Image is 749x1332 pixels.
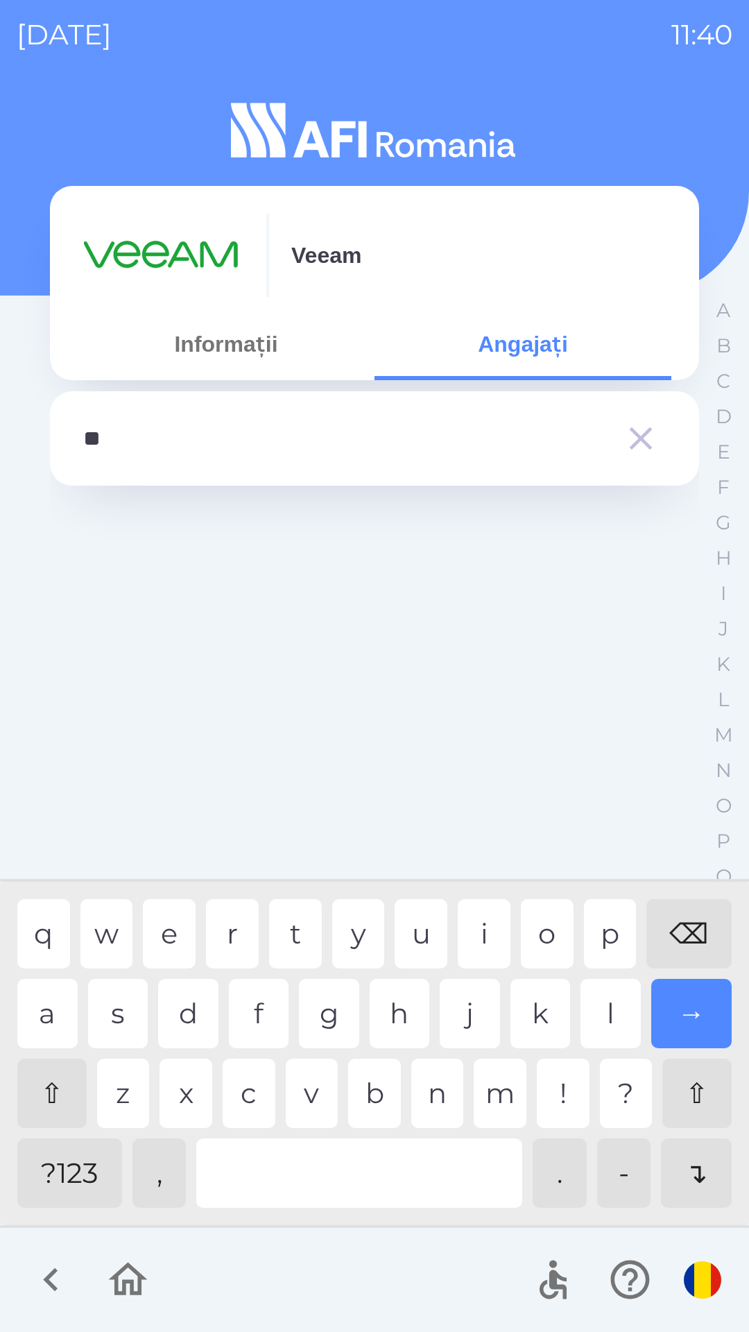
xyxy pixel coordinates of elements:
[78,319,374,369] button: Informații
[291,239,361,272] p: Veeam
[50,97,699,164] img: Logo
[78,214,244,297] img: e75fdddc-a5e3-4439-839c-f64d540c05bb.png
[671,14,732,55] p: 11:40
[17,14,112,55] p: [DATE]
[374,319,671,369] button: Angajați
[684,1261,721,1299] img: ro flag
